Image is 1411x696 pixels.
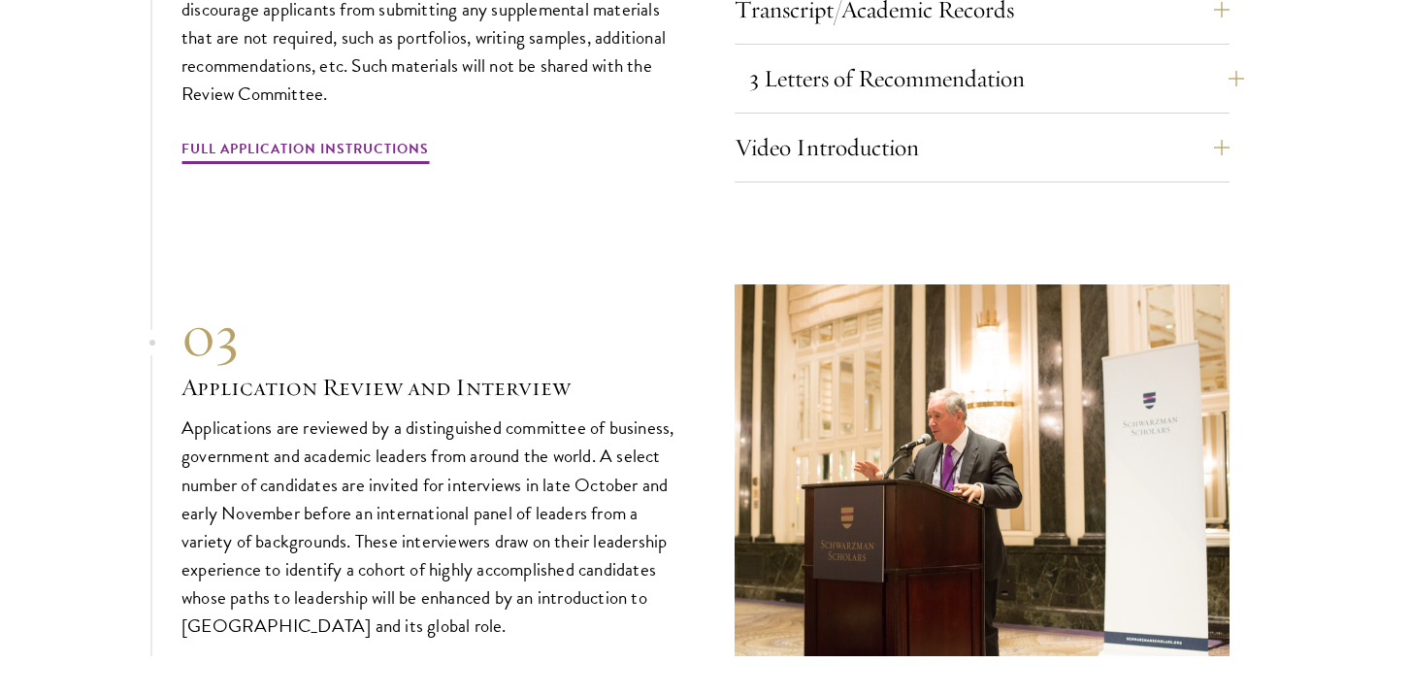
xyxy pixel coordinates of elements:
div: 03 [181,301,676,371]
p: Applications are reviewed by a distinguished committee of business, government and academic leade... [181,414,676,640]
h3: Application Review and Interview [181,371,676,404]
button: Video Introduction [735,124,1230,171]
a: Full Application Instructions [181,137,429,167]
button: 3 Letters of Recommendation [749,55,1244,102]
